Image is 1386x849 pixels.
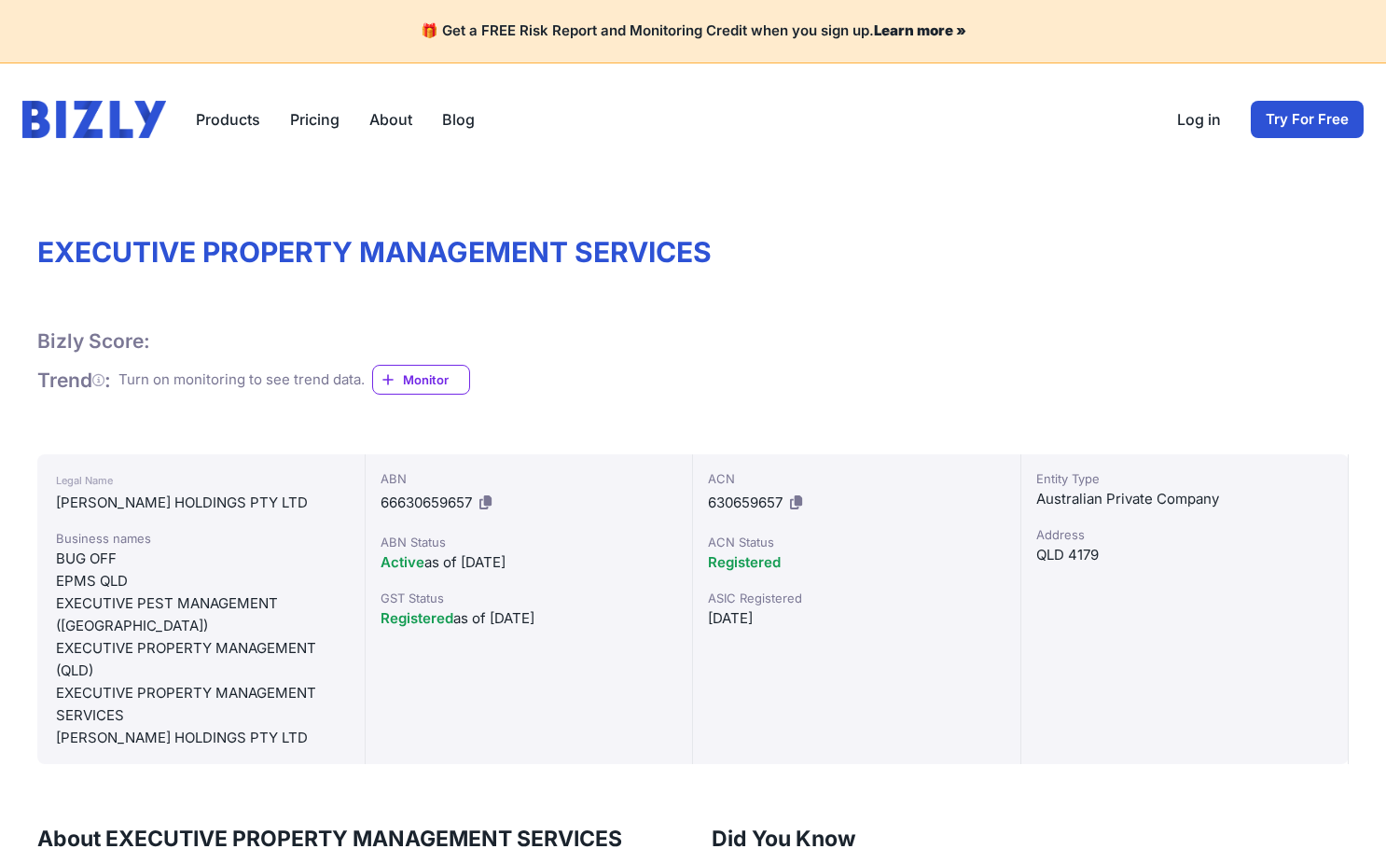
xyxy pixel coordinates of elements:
div: GST Status [381,589,678,607]
div: EXECUTIVE PROPERTY MANAGEMENT SERVICES [56,682,346,727]
span: Active [381,553,424,571]
h1: Bizly Score: [37,328,150,354]
a: Blog [442,108,475,131]
a: Try For Free [1251,101,1364,138]
div: BUG OFF [56,548,346,570]
div: as of [DATE] [381,551,678,574]
div: ASIC Registered [708,589,1005,607]
span: 66630659657 [381,494,472,511]
h4: 🎁 Get a FREE Risk Report and Monitoring Credit when you sign up. [22,22,1364,40]
div: EXECUTIVE PROPERTY MANAGEMENT (QLD) [56,637,346,682]
div: Address [1036,525,1334,544]
button: Products [196,108,260,131]
div: ACN Status [708,533,1005,551]
a: Log in [1177,108,1221,131]
div: [PERSON_NAME] HOLDINGS PTY LTD [56,492,346,514]
span: Registered [381,609,453,627]
div: Legal Name [56,469,346,492]
h1: Trend : [37,368,111,393]
div: ACN [708,469,1005,488]
div: QLD 4179 [1036,544,1334,566]
a: About [369,108,412,131]
div: EXECUTIVE PEST MANAGEMENT ([GEOGRAPHIC_DATA]) [56,592,346,637]
div: [DATE] [708,607,1005,630]
span: Monitor [403,370,469,389]
div: [PERSON_NAME] HOLDINGS PTY LTD [56,727,346,749]
div: Australian Private Company [1036,488,1334,510]
div: Entity Type [1036,469,1334,488]
div: EPMS QLD [56,570,346,592]
div: Business names [56,529,346,548]
a: Pricing [290,108,340,131]
span: 630659657 [708,494,783,511]
span: Registered [708,553,781,571]
div: as of [DATE] [381,607,678,630]
a: Monitor [372,365,470,395]
div: ABN Status [381,533,678,551]
a: Learn more » [874,21,966,39]
div: Turn on monitoring to see trend data. [118,369,365,391]
div: ABN [381,469,678,488]
h1: EXECUTIVE PROPERTY MANAGEMENT SERVICES [37,235,1349,269]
